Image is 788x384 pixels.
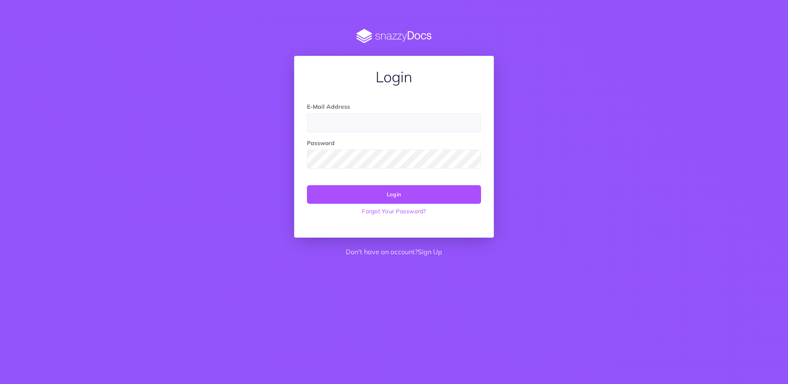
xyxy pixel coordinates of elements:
h1: Login [307,69,481,85]
label: E-Mail Address [307,102,350,111]
img: SnazzyDocs Logo [294,29,494,43]
label: Password [307,138,335,148]
a: Forgot Your Password? [307,204,481,219]
a: Sign Up [418,248,442,256]
p: Don't have an account? [294,247,494,258]
button: Login [307,185,481,203]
